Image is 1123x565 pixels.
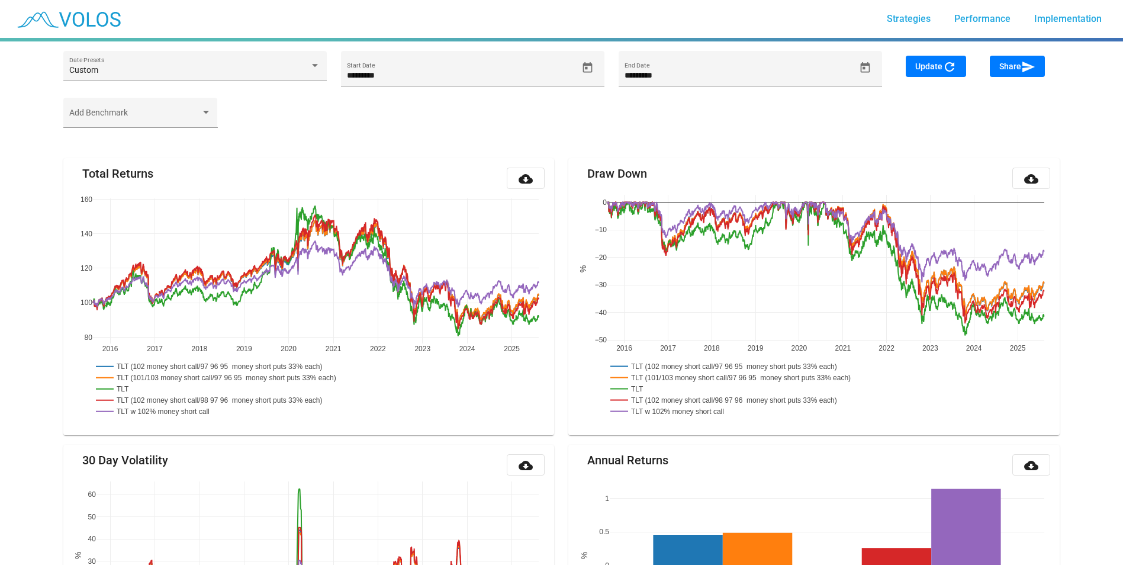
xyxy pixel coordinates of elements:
[1025,8,1111,30] a: Implementation
[577,57,598,78] button: Open calendar
[1021,60,1035,74] mat-icon: send
[954,13,1011,24] span: Performance
[915,62,957,71] span: Update
[1024,458,1038,473] mat-icon: cloud_download
[942,60,957,74] mat-icon: refresh
[1024,172,1038,186] mat-icon: cloud_download
[855,57,876,78] button: Open calendar
[519,458,533,473] mat-icon: cloud_download
[9,4,127,34] img: blue_transparent.png
[887,13,931,24] span: Strategies
[519,172,533,186] mat-icon: cloud_download
[999,62,1035,71] span: Share
[945,8,1020,30] a: Performance
[69,65,98,75] span: Custom
[587,454,668,466] mat-card-title: Annual Returns
[877,8,940,30] a: Strategies
[990,56,1045,77] button: Share
[82,168,153,179] mat-card-title: Total Returns
[906,56,966,77] button: Update
[1034,13,1102,24] span: Implementation
[82,454,168,466] mat-card-title: 30 Day Volatility
[587,168,647,179] mat-card-title: Draw Down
